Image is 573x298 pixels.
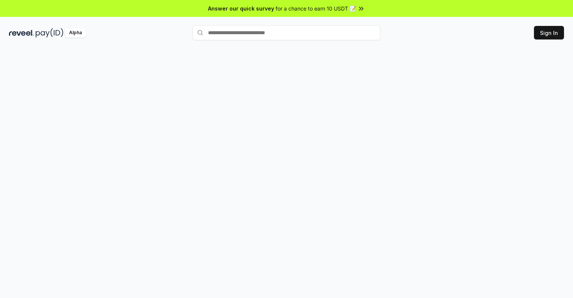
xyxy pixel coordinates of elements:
[65,28,86,38] div: Alpha
[276,5,356,12] span: for a chance to earn 10 USDT 📝
[208,5,274,12] span: Answer our quick survey
[534,26,564,39] button: Sign In
[36,28,63,38] img: pay_id
[9,28,34,38] img: reveel_dark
